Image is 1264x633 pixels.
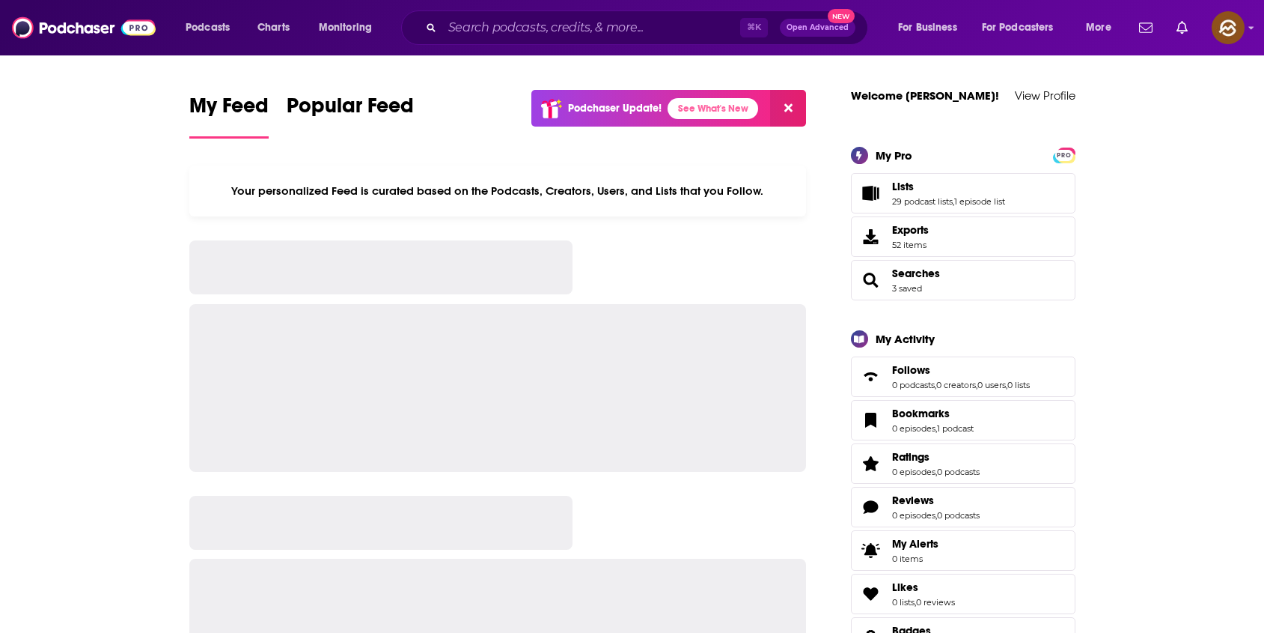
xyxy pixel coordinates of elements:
div: My Activity [876,332,935,346]
button: Show profile menu [1212,11,1245,44]
span: Likes [851,574,1075,614]
a: Reviews [856,497,886,518]
a: Exports [851,216,1075,257]
img: User Profile [1212,11,1245,44]
button: open menu [888,16,976,40]
button: open menu [972,16,1075,40]
span: Ratings [851,443,1075,484]
span: Popular Feed [287,93,414,127]
button: Open AdvancedNew [780,19,855,37]
a: Searches [856,270,886,291]
span: , [935,467,937,477]
span: , [935,423,937,434]
a: 0 creators [936,380,976,390]
a: Welcome [PERSON_NAME]! [851,88,999,103]
span: , [976,380,977,390]
a: My Feed [189,93,269,139]
span: Reviews [892,494,934,507]
span: Follows [892,363,930,377]
span: Monitoring [319,17,372,38]
a: Bookmarks [892,407,974,420]
a: Ratings [856,453,886,474]
a: 0 podcasts [937,510,980,521]
span: Exports [856,226,886,247]
span: PRO [1055,150,1073,161]
a: Show notifications dropdown [1170,15,1194,40]
span: Reviews [851,487,1075,527]
a: My Alerts [851,530,1075,571]
span: , [953,196,954,207]
a: 0 users [977,380,1006,390]
a: Follows [856,366,886,387]
input: Search podcasts, credits, & more... [442,16,740,40]
span: Logged in as hey85204 [1212,11,1245,44]
div: Search podcasts, credits, & more... [415,10,882,45]
a: 1 episode list [954,196,1005,207]
a: Likes [892,581,955,594]
span: My Alerts [856,540,886,561]
button: open menu [1075,16,1130,40]
span: Podcasts [186,17,230,38]
span: Exports [892,223,929,237]
a: 0 lists [1007,380,1030,390]
a: PRO [1055,148,1073,160]
a: Searches [892,267,940,280]
span: My Feed [189,93,269,127]
span: , [1006,380,1007,390]
a: See What's New [668,98,758,119]
a: Follows [892,363,1030,377]
span: Lists [892,180,914,193]
button: open menu [308,16,391,40]
a: 0 reviews [916,597,955,608]
span: For Podcasters [982,17,1054,38]
span: Likes [892,581,918,594]
span: , [935,380,936,390]
a: Charts [248,16,299,40]
span: ⌘ K [740,18,768,37]
a: 1 podcast [937,423,974,434]
a: Ratings [892,450,980,464]
a: Popular Feed [287,93,414,139]
span: Searches [851,260,1075,300]
p: Podchaser Update! [568,102,662,115]
span: Charts [257,17,290,38]
a: 0 episodes [892,423,935,434]
span: 52 items [892,240,929,250]
div: Your personalized Feed is curated based on the Podcasts, Creators, Users, and Lists that you Follow. [189,166,807,216]
a: 0 podcasts [892,380,935,390]
a: 0 episodes [892,467,935,477]
a: 29 podcast lists [892,196,953,207]
span: 0 items [892,554,938,564]
span: Follows [851,357,1075,397]
span: More [1086,17,1111,38]
a: Lists [856,183,886,204]
a: Likes [856,584,886,605]
span: Bookmarks [892,407,950,420]
a: View Profile [1015,88,1075,103]
span: New [828,9,855,23]
span: Open Advanced [787,24,849,31]
span: , [915,597,916,608]
span: Ratings [892,450,929,464]
span: My Alerts [892,537,938,551]
div: My Pro [876,148,912,163]
a: 0 episodes [892,510,935,521]
img: Podchaser - Follow, Share and Rate Podcasts [12,13,156,42]
a: 3 saved [892,283,922,294]
span: , [935,510,937,521]
span: Lists [851,173,1075,213]
a: 0 podcasts [937,467,980,477]
a: Bookmarks [856,410,886,431]
a: Show notifications dropdown [1133,15,1158,40]
span: Bookmarks [851,400,1075,440]
a: 0 lists [892,597,915,608]
span: For Business [898,17,957,38]
button: open menu [175,16,249,40]
a: Lists [892,180,1005,193]
a: Reviews [892,494,980,507]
